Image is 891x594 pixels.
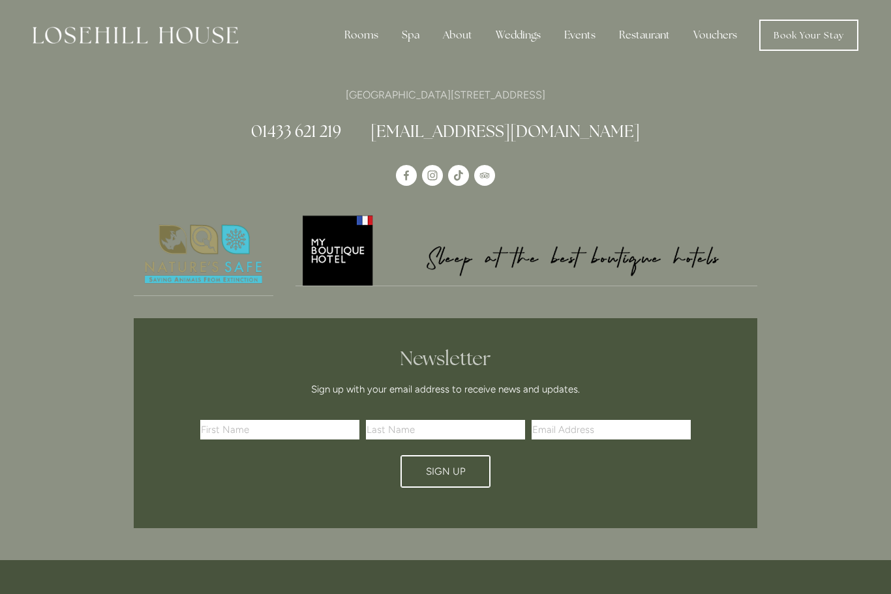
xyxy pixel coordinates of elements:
span: Sign Up [426,466,466,477]
div: Restaurant [609,22,680,48]
input: First Name [200,420,359,439]
div: Events [554,22,606,48]
img: Losehill House [33,27,238,44]
img: My Boutique Hotel - Logo [295,213,758,286]
div: Rooms [334,22,389,48]
input: Email Address [532,420,691,439]
a: TikTok [448,165,469,186]
button: Sign Up [400,455,491,488]
div: Weddings [485,22,551,48]
div: Spa [391,22,430,48]
a: [EMAIL_ADDRESS][DOMAIN_NAME] [370,121,640,141]
a: Instagram [422,165,443,186]
p: [GEOGRAPHIC_DATA][STREET_ADDRESS] [134,86,757,104]
a: TripAdvisor [474,165,495,186]
a: Losehill House Hotel & Spa [396,165,417,186]
a: Nature's Safe - Logo [134,213,273,296]
div: About [432,22,483,48]
p: Sign up with your email address to receive news and updates. [205,381,686,397]
a: Vouchers [683,22,748,48]
a: Book Your Stay [759,20,858,51]
img: Nature's Safe - Logo [134,213,273,295]
input: Last Name [366,420,525,439]
h2: Newsletter [205,347,686,370]
a: 01433 621 219 [251,121,341,141]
